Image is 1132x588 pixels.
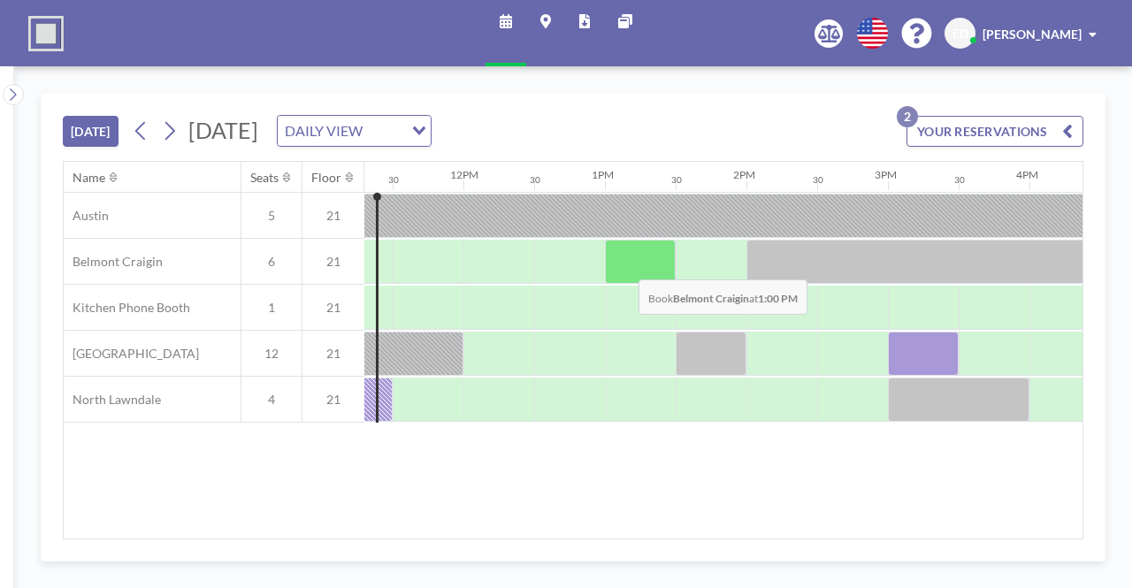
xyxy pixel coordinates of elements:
[302,254,364,270] span: 21
[673,292,749,305] b: Belmont Craigin
[64,208,109,224] span: Austin
[952,26,968,42] span: ED
[1016,168,1038,181] div: 4PM
[64,346,199,362] span: [GEOGRAPHIC_DATA]
[592,168,614,181] div: 1PM
[28,16,64,51] img: organization-logo
[241,208,302,224] span: 5
[302,346,364,362] span: 21
[302,392,364,408] span: 21
[302,300,364,316] span: 21
[241,300,302,316] span: 1
[983,27,1082,42] span: [PERSON_NAME]
[530,174,540,186] div: 30
[64,254,163,270] span: Belmont Craigin
[250,170,279,186] div: Seats
[758,292,798,305] b: 1:00 PM
[450,168,478,181] div: 12PM
[368,119,402,142] input: Search for option
[64,300,190,316] span: Kitchen Phone Booth
[241,254,302,270] span: 6
[241,346,302,362] span: 12
[897,106,918,127] p: 2
[241,392,302,408] span: 4
[954,174,965,186] div: 30
[64,392,161,408] span: North Lawndale
[311,170,341,186] div: Floor
[388,174,399,186] div: 30
[188,117,258,143] span: [DATE]
[875,168,897,181] div: 3PM
[73,170,105,186] div: Name
[906,116,1083,147] button: YOUR RESERVATIONS2
[278,116,431,146] div: Search for option
[733,168,755,181] div: 2PM
[813,174,823,186] div: 30
[281,119,366,142] span: DAILY VIEW
[63,116,119,147] button: [DATE]
[302,208,364,224] span: 21
[639,279,807,315] span: Book at
[671,174,682,186] div: 30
